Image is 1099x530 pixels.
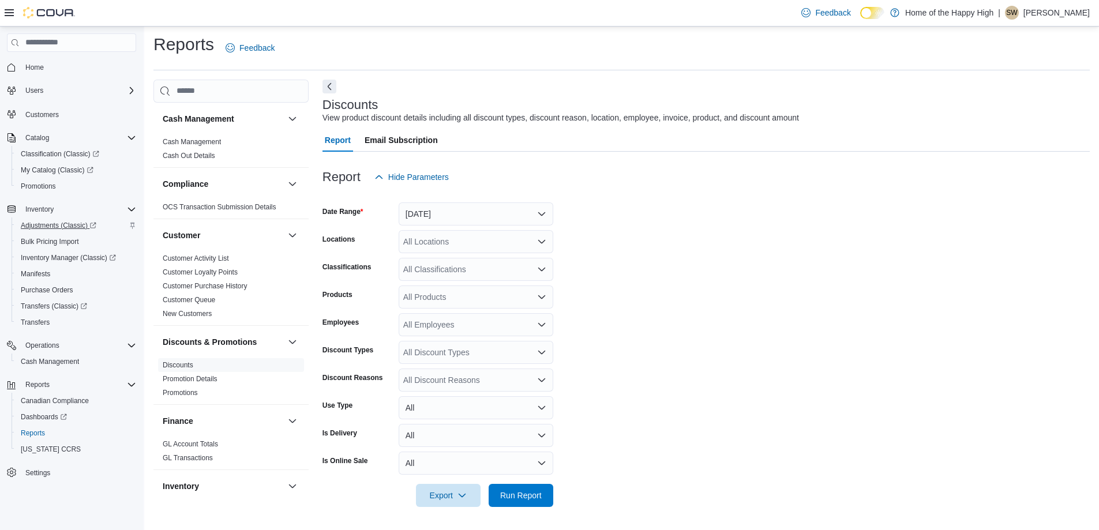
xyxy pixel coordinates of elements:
[163,268,238,277] span: Customer Loyalty Points
[21,182,56,191] span: Promotions
[12,425,141,441] button: Reports
[12,162,141,178] a: My Catalog (Classic)
[21,445,81,454] span: [US_STATE] CCRS
[163,230,283,241] button: Customer
[860,19,861,20] span: Dark Mode
[25,86,43,95] span: Users
[286,479,299,493] button: Inventory
[537,237,546,246] button: Open list of options
[21,466,55,480] a: Settings
[163,388,198,397] span: Promotions
[16,315,54,329] a: Transfers
[423,484,474,507] span: Export
[153,358,309,404] div: Discounts & Promotions
[322,401,352,410] label: Use Type
[322,112,799,124] div: View product discount details including all discount types, discount reason, location, employee, ...
[16,283,78,297] a: Purchase Orders
[163,281,247,291] span: Customer Purchase History
[21,302,87,311] span: Transfers (Classic)
[163,389,198,397] a: Promotions
[163,453,213,463] span: GL Transactions
[286,177,299,191] button: Compliance
[16,355,136,369] span: Cash Management
[21,166,93,175] span: My Catalog (Classic)
[21,84,48,97] button: Users
[25,341,59,350] span: Operations
[163,309,212,318] span: New Customers
[25,205,54,214] span: Inventory
[163,480,283,492] button: Inventory
[16,315,136,329] span: Transfers
[322,207,363,216] label: Date Range
[21,149,99,159] span: Classification (Classic)
[163,415,193,427] h3: Finance
[537,320,546,329] button: Open list of options
[1005,6,1019,20] div: Spencer Warriner
[23,7,75,18] img: Cova
[322,262,372,272] label: Classifications
[12,266,141,282] button: Manifests
[163,268,238,276] a: Customer Loyalty Points
[2,201,141,217] button: Inventory
[322,345,373,355] label: Discount Types
[2,106,141,122] button: Customers
[322,170,361,184] h3: Report
[537,265,546,274] button: Open list of options
[163,202,276,212] span: OCS Transaction Submission Details
[998,6,1000,20] p: |
[16,147,136,161] span: Classification (Classic)
[163,336,283,348] button: Discounts & Promotions
[163,113,234,125] h3: Cash Management
[388,171,449,183] span: Hide Parameters
[21,202,136,216] span: Inventory
[322,373,383,382] label: Discount Reasons
[21,60,136,74] span: Home
[21,131,54,145] button: Catalog
[163,151,215,160] span: Cash Out Details
[16,235,84,249] a: Bulk Pricing Import
[21,269,50,279] span: Manifests
[21,253,116,262] span: Inventory Manager (Classic)
[322,290,352,299] label: Products
[21,61,48,74] a: Home
[163,254,229,263] span: Customer Activity List
[12,146,141,162] a: Classification (Classic)
[12,393,141,409] button: Canadian Compliance
[322,456,368,465] label: Is Online Sale
[25,110,59,119] span: Customers
[163,152,215,160] a: Cash Out Details
[416,484,481,507] button: Export
[365,129,438,152] span: Email Subscription
[21,318,50,327] span: Transfers
[16,219,136,232] span: Adjustments (Classic)
[163,480,199,492] h3: Inventory
[163,203,276,211] a: OCS Transaction Submission Details
[163,454,213,462] a: GL Transactions
[163,113,283,125] button: Cash Management
[21,465,136,480] span: Settings
[399,452,553,475] button: All
[16,163,136,177] span: My Catalog (Classic)
[12,441,141,457] button: [US_STATE] CCRS
[163,230,200,241] h3: Customer
[21,339,64,352] button: Operations
[16,442,85,456] a: [US_STATE] CCRS
[163,360,193,370] span: Discounts
[163,310,212,318] a: New Customers
[16,163,98,177] a: My Catalog (Classic)
[221,36,279,59] a: Feedback
[1023,6,1090,20] p: [PERSON_NAME]
[16,355,84,369] a: Cash Management
[860,7,884,19] input: Dark Mode
[163,415,283,427] button: Finance
[25,133,49,142] span: Catalog
[21,357,79,366] span: Cash Management
[286,414,299,428] button: Finance
[16,426,50,440] a: Reports
[163,178,208,190] h3: Compliance
[16,299,136,313] span: Transfers (Classic)
[16,283,136,297] span: Purchase Orders
[12,282,141,298] button: Purchase Orders
[489,484,553,507] button: Run Report
[21,131,136,145] span: Catalog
